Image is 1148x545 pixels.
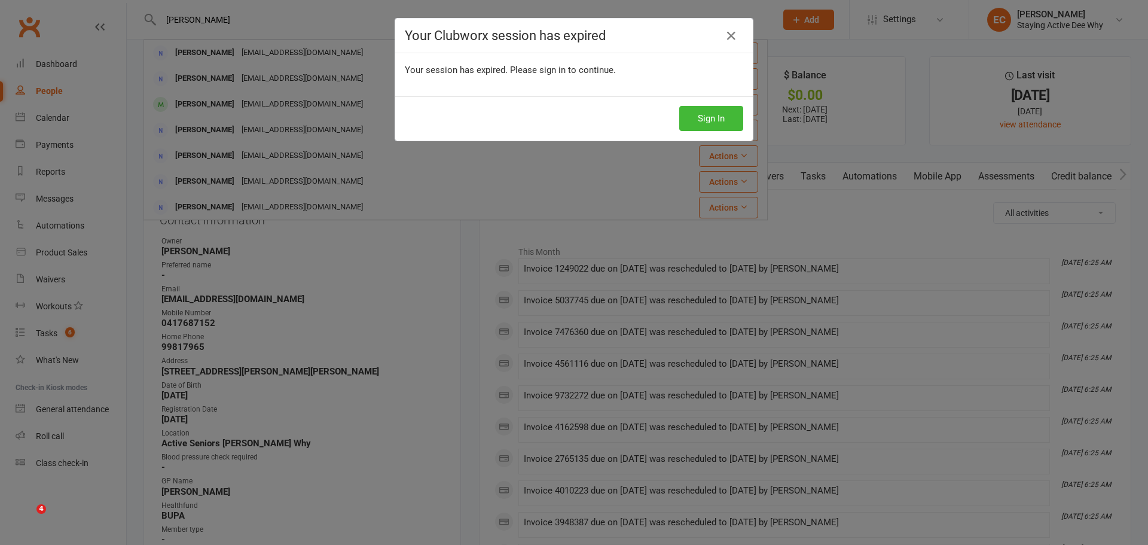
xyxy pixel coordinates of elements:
iframe: Intercom live chat [12,504,41,533]
button: Sign In [679,106,743,131]
span: Your session has expired. Please sign in to continue. [405,65,616,75]
a: Close [722,26,741,45]
h4: Your Clubworx session has expired [405,28,743,43]
span: 4 [36,504,46,514]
